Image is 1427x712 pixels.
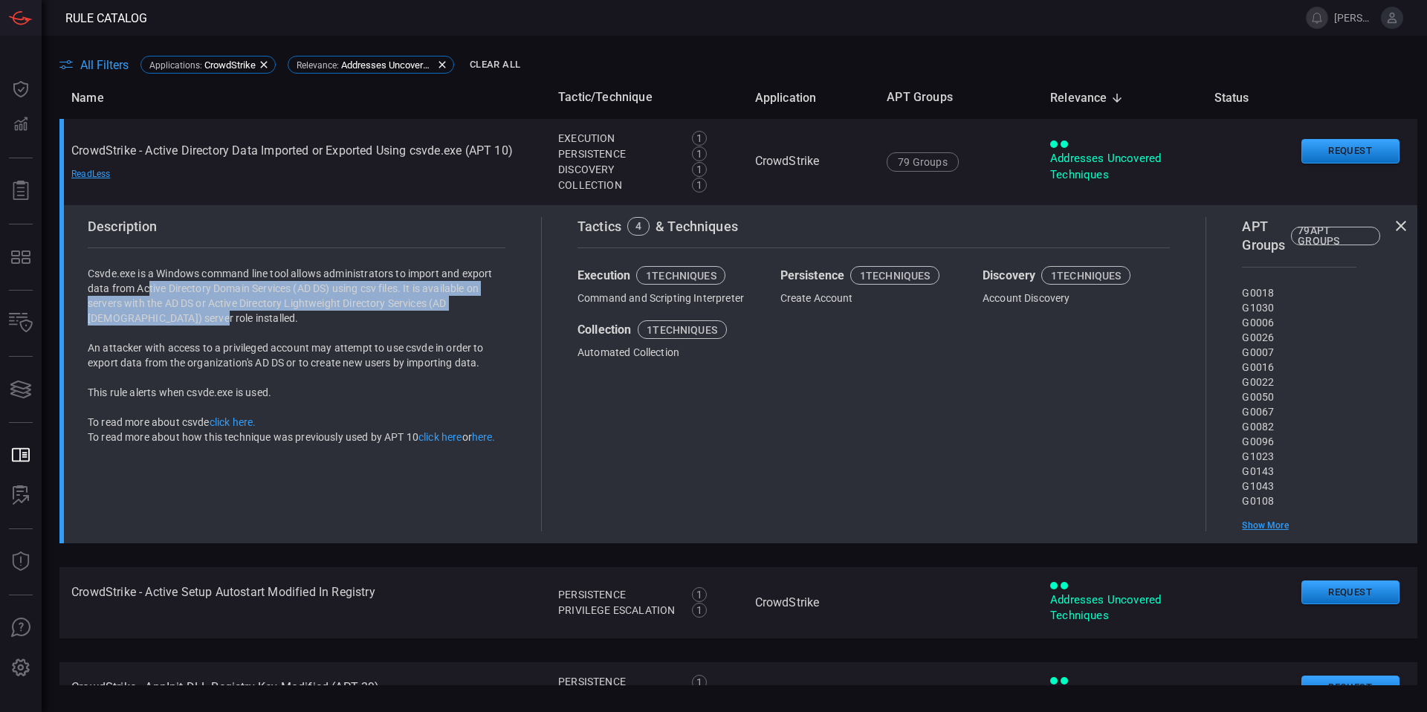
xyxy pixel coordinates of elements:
[558,178,676,193] div: Collection
[692,675,707,690] div: 1
[1242,360,1356,375] div: G0016
[418,431,462,443] a: click here
[692,162,707,177] div: 1
[1242,300,1356,315] div: G1030
[3,305,39,341] button: Inventory
[1050,151,1190,183] div: Addresses Uncovered Techniques
[692,587,707,602] div: 1
[1242,404,1356,419] div: G0067
[577,266,765,285] div: Execution
[646,271,716,281] div: 1 techniques
[558,131,676,146] div: Execution
[577,291,765,305] div: Command and Scripting Interpreter
[692,131,707,146] div: 1
[558,146,676,162] div: Persistence
[140,56,276,74] div: Applications:CrowdStrike
[983,291,1170,305] div: Account Discovery
[3,478,39,514] button: ALERT ANALYSIS
[780,266,968,285] div: Persistence
[1298,225,1373,246] div: 79 APT GROUPS
[875,77,1038,119] th: APT Groups
[692,603,707,618] div: 1
[780,291,968,305] div: Create Account
[88,430,505,444] p: To read more about how this technique was previously used by APT 10 or
[88,217,505,236] div: Description
[149,60,202,71] span: Applications :
[1242,449,1356,464] div: G1023
[577,320,765,339] div: Collection
[71,169,175,181] div: Read Less
[1242,217,1356,255] div: APT Groups
[692,178,707,192] div: 1
[3,650,39,686] button: Preferences
[558,603,676,618] div: Privilege Escalation
[1242,389,1356,404] div: G0050
[3,438,39,473] button: Rule Catalog
[88,266,505,326] p: Csvde.exe is a Windows command line tool allows administrators to import and export data from Act...
[288,56,454,74] div: Relevance:Addresses Uncovered Techniques
[1242,520,1356,531] div: Show More
[3,544,39,580] button: Threat Intelligence
[577,217,1170,236] div: Tactics & Techniques
[860,271,931,281] div: 1 techniques
[887,152,959,172] div: 79 Groups
[1051,271,1122,281] div: 1 techniques
[1242,419,1356,434] div: G0082
[983,266,1170,285] div: Discovery
[1242,479,1356,493] div: G1043
[755,89,836,107] span: Application
[3,173,39,209] button: Reports
[1242,508,1356,523] div: G0060
[1334,12,1375,24] span: [PERSON_NAME].[PERSON_NAME]
[3,71,39,107] button: Dashboard
[558,674,676,690] div: Persistence
[88,415,505,430] p: To read more about csvde
[635,221,641,231] div: 4
[472,431,496,443] a: here.
[1214,89,1269,107] span: Status
[1242,285,1356,300] div: G0018
[80,58,129,72] span: All Filters
[3,610,39,646] button: Ask Us A Question
[466,54,524,77] button: Clear All
[1301,580,1400,605] button: Request
[558,587,676,603] div: Persistence
[1050,592,1190,624] div: Addresses Uncovered Techniques
[558,162,676,178] div: Discovery
[1242,434,1356,449] div: G0096
[210,416,256,428] a: click here.
[297,60,339,71] span: Relevance :
[204,59,256,71] span: CrowdStrike
[647,325,717,335] div: 1 techniques
[1301,676,1400,700] button: Request
[65,11,147,25] span: Rule Catalog
[577,345,765,360] div: Automated Collection
[59,58,129,72] button: All Filters
[743,119,876,205] td: CrowdStrike
[3,372,39,407] button: Cards
[88,385,505,400] p: This rule alerts when csvde.exe is used.
[59,119,546,205] td: CrowdStrike - Active Directory Data Imported or Exported Using csvde.exe (APT 10)
[1242,493,1356,508] div: G0108
[546,77,742,119] th: Tactic/Technique
[3,107,39,143] button: Detections
[88,340,505,370] p: An attacker with access to a privileged account may attempt to use csvde in order to export data ...
[341,59,434,71] span: Addresses Uncovered Techniques
[71,89,123,107] span: Name
[59,567,546,638] td: CrowdStrike - Active Setup Autostart Modified In Registry
[743,567,876,638] td: CrowdStrike
[1242,464,1356,479] div: G0143
[3,239,39,275] button: MITRE - Detection Posture
[692,146,707,161] div: 1
[1301,139,1400,164] button: Request
[1242,345,1356,360] div: G0007
[1242,315,1356,330] div: G0006
[1242,375,1356,389] div: G0022
[1242,330,1356,345] div: G0026
[1050,89,1127,107] span: Relevance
